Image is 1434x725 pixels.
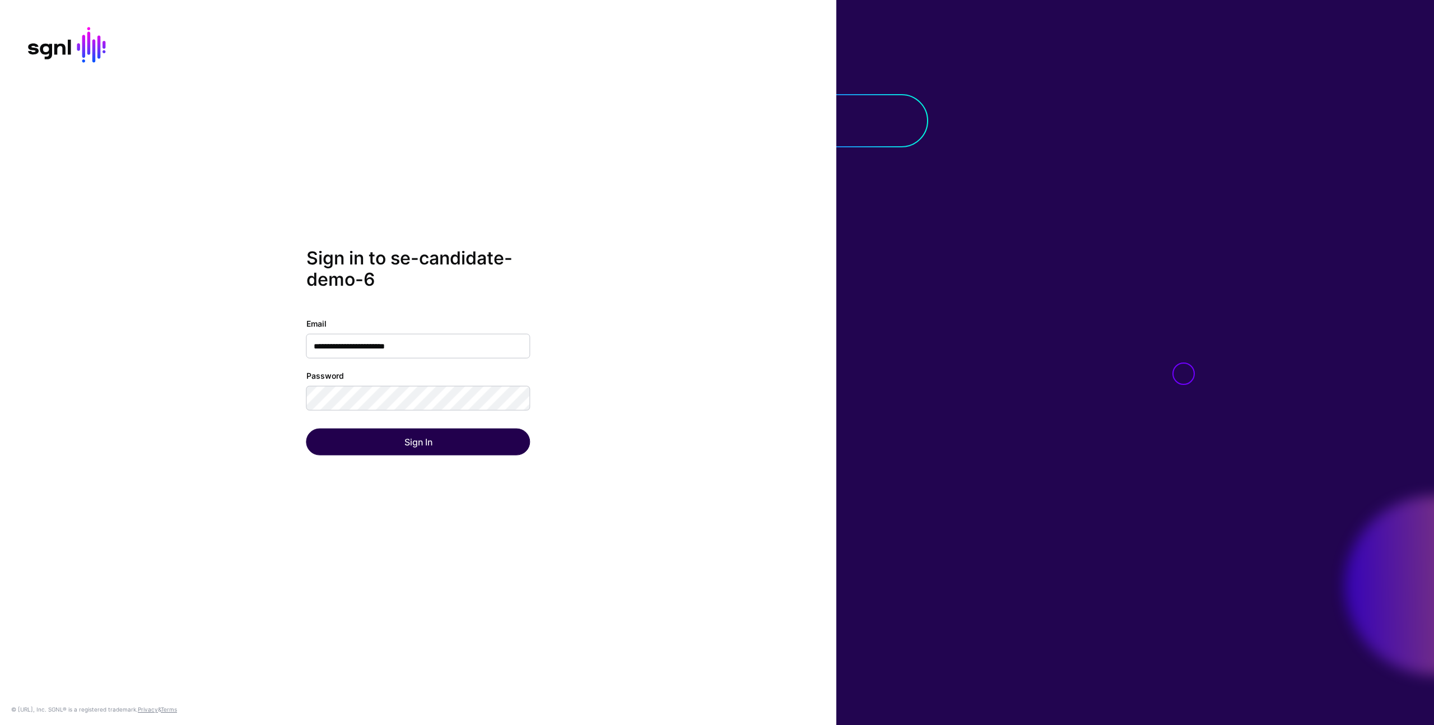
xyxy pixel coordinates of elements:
a: Privacy [138,706,158,713]
div: © [URL], Inc. SGNL® is a registered trademark. & [11,705,177,714]
a: Terms [161,706,177,713]
h2: Sign in to se-candidate-demo-6 [306,248,530,291]
button: Sign In [306,428,530,455]
label: Email [306,317,327,329]
label: Password [306,369,344,381]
